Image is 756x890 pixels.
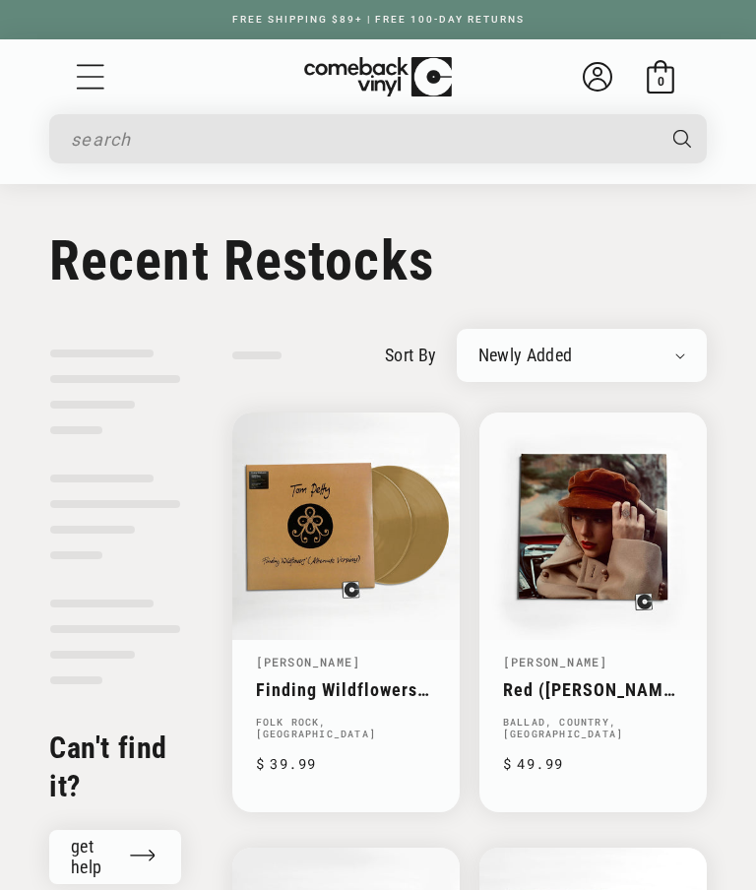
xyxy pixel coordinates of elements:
input: search [71,119,653,159]
h1: Recent Restocks [49,228,707,293]
label: sort by [385,342,437,368]
img: ComebackVinyl.com [304,57,452,97]
a: Red ([PERSON_NAME] Version) [503,679,683,700]
a: FREE SHIPPING $89+ | FREE 100-DAY RETURNS [213,14,544,25]
span: 0 [658,74,664,89]
a: [PERSON_NAME] [256,654,361,669]
div: Search [49,114,707,163]
a: Finding Wildflowers (Alternate Versions) [256,679,436,700]
h2: Can't find it? [49,729,181,805]
summary: Menu [74,60,107,94]
a: [PERSON_NAME] [503,654,608,669]
a: get help [49,830,181,884]
button: Search [655,114,709,163]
